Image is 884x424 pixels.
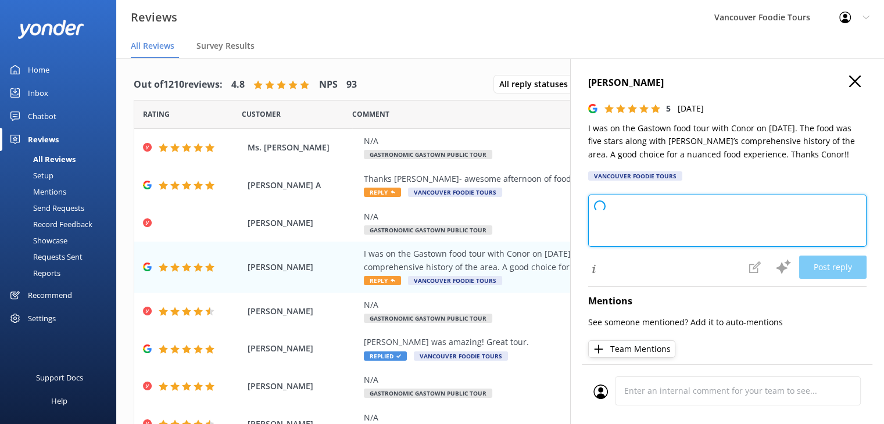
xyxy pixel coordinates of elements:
[364,150,492,159] span: Gastronomic Gastown Public Tour
[248,179,358,192] span: [PERSON_NAME] A
[17,20,84,39] img: yonder-white-logo.png
[248,141,358,154] span: Ms. [PERSON_NAME]
[364,276,401,285] span: Reply
[7,167,53,184] div: Setup
[364,373,788,386] div: N/A
[364,389,492,398] span: Gastronomic Gastown Public Tour
[131,40,174,52] span: All Reviews
[231,77,245,92] h4: 4.8
[7,184,116,200] a: Mentions
[28,105,56,128] div: Chatbot
[666,103,671,114] span: 5
[364,411,788,424] div: N/A
[408,188,502,197] span: Vancouver Foodie Tours
[28,283,72,307] div: Recommend
[364,173,788,185] div: Thanks [PERSON_NAME]- awesome afternoon of food and company , very enjoyable
[7,265,116,281] a: Reports
[364,225,492,235] span: Gastronomic Gastown Public Tour
[28,307,56,330] div: Settings
[7,200,116,216] a: Send Requests
[7,249,116,265] a: Requests Sent
[143,109,170,120] span: Date
[364,210,788,223] div: N/A
[588,76,867,91] h4: [PERSON_NAME]
[28,58,49,81] div: Home
[364,135,788,148] div: N/A
[28,128,59,151] div: Reviews
[346,77,357,92] h4: 93
[593,385,608,399] img: user_profile.svg
[248,261,358,274] span: [PERSON_NAME]
[7,232,116,249] a: Showcase
[7,265,60,281] div: Reports
[364,247,788,274] div: I was on the Gastown food tour with Conor on [DATE]. The food was five stars along with [PERSON_N...
[7,151,76,167] div: All Reviews
[7,184,66,200] div: Mentions
[7,200,84,216] div: Send Requests
[196,40,255,52] span: Survey Results
[499,78,575,91] span: All reply statuses
[248,217,358,229] span: [PERSON_NAME]
[364,314,492,323] span: Gastronomic Gastown Public Tour
[131,8,177,27] h3: Reviews
[242,109,281,120] span: Date
[51,389,67,412] div: Help
[352,109,389,120] span: Question
[678,102,704,115] p: [DATE]
[588,340,675,358] button: Team Mentions
[7,167,116,184] a: Setup
[248,380,358,393] span: [PERSON_NAME]
[588,122,867,161] p: I was on the Gastown food tour with Conor on [DATE]. The food was five stars along with [PERSON_N...
[588,171,682,181] div: Vancouver Foodie Tours
[36,366,83,389] div: Support Docs
[849,76,861,88] button: Close
[364,351,407,361] span: Replied
[7,232,67,249] div: Showcase
[7,216,92,232] div: Record Feedback
[7,151,116,167] a: All Reviews
[364,188,401,197] span: Reply
[134,77,223,92] h4: Out of 1210 reviews:
[588,316,867,329] p: See someone mentioned? Add it to auto-mentions
[588,294,867,309] h4: Mentions
[408,276,502,285] span: Vancouver Foodie Tours
[364,336,788,348] div: [PERSON_NAME] was amazing! Great tour.
[319,77,338,92] h4: NPS
[7,249,83,265] div: Requests Sent
[364,299,788,311] div: N/A
[414,351,508,361] span: Vancouver Foodie Tours
[7,216,116,232] a: Record Feedback
[28,81,48,105] div: Inbox
[248,305,358,318] span: [PERSON_NAME]
[248,342,358,355] span: [PERSON_NAME]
